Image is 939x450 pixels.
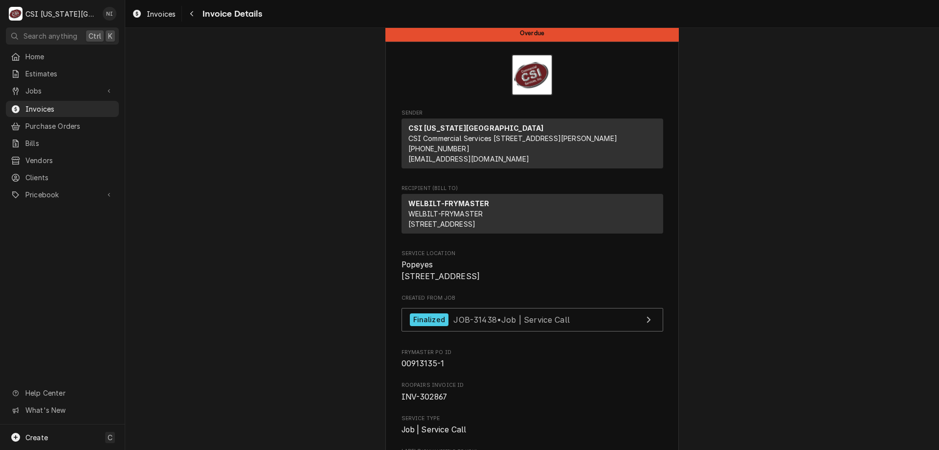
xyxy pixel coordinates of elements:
span: Vendors [25,155,114,166]
span: JOB-31438 • Job | Service Call [453,314,570,324]
span: Service Location [402,250,663,258]
span: Jobs [25,86,99,96]
span: Invoice Details [200,7,262,21]
a: Clients [6,169,119,186]
span: Pricebook [25,189,99,200]
a: Go to What's New [6,402,119,418]
span: Recipient (Bill To) [402,185,663,192]
span: Bills [25,138,114,148]
span: Estimates [25,69,114,79]
span: Service Type [402,424,663,436]
button: Search anythingCtrlK [6,27,119,45]
div: Invoice Recipient [402,185,663,238]
div: NI [103,7,116,21]
a: Invoices [128,6,179,22]
span: Create [25,433,48,442]
img: Logo [512,54,553,95]
a: Estimates [6,66,119,82]
span: Search anything [23,31,77,41]
span: Roopairs Invoice ID [402,391,663,403]
a: Bills [6,135,119,151]
span: Invoices [147,9,176,19]
span: Clients [25,172,114,183]
a: Invoices [6,101,119,117]
div: Created From Job [402,294,663,336]
strong: WELBILT-FRYMASTER [408,199,490,208]
a: View Job [402,308,663,332]
a: [PHONE_NUMBER] [408,144,469,153]
span: Service Type [402,415,663,423]
span: Overdue [520,30,544,36]
span: Frymaster PO ID [402,358,663,370]
span: Home [25,51,114,62]
span: Job | Service Call [402,425,467,434]
span: Frymaster PO ID [402,349,663,356]
div: Finalized [410,313,448,327]
span: K [108,31,112,41]
span: Roopairs Invoice ID [402,381,663,389]
div: Frymaster PO ID [402,349,663,370]
div: C [9,7,22,21]
span: Sender [402,109,663,117]
span: 00913135-1 [402,359,445,368]
span: CSI Commercial Services [STREET_ADDRESS][PERSON_NAME] [408,134,617,142]
span: Ctrl [89,31,101,41]
div: Sender [402,118,663,168]
a: Go to Pricebook [6,187,119,203]
a: Go to Jobs [6,83,119,99]
div: Recipient (Bill To) [402,194,663,234]
span: What's New [25,405,113,415]
span: Service Location [402,259,663,282]
a: Home [6,48,119,65]
div: Service Type [402,415,663,436]
div: Recipient (Bill To) [402,194,663,237]
span: Help Center [25,388,113,398]
div: CSI [US_STATE][GEOGRAPHIC_DATA] [25,9,97,19]
span: C [108,432,112,443]
div: Nate Ingram's Avatar [103,7,116,21]
a: Purchase Orders [6,118,119,134]
a: Vendors [6,152,119,168]
a: Go to Help Center [6,385,119,401]
div: Sender [402,118,663,172]
strong: CSI [US_STATE][GEOGRAPHIC_DATA] [408,124,544,132]
span: Created From Job [402,294,663,302]
span: WELBILT-FRYMASTER [STREET_ADDRESS] [408,210,483,228]
span: Purchase Orders [25,121,114,131]
div: CSI Kansas City's Avatar [9,7,22,21]
div: Invoice Sender [402,109,663,173]
div: Roopairs Invoice ID [402,381,663,403]
a: [EMAIL_ADDRESS][DOMAIN_NAME] [408,155,529,163]
div: Status [385,24,679,42]
button: Navigate back [184,6,200,22]
span: Invoices [25,104,114,114]
span: INV-302867 [402,392,447,402]
span: Popeyes [STREET_ADDRESS] [402,260,480,281]
div: Service Location [402,250,663,283]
